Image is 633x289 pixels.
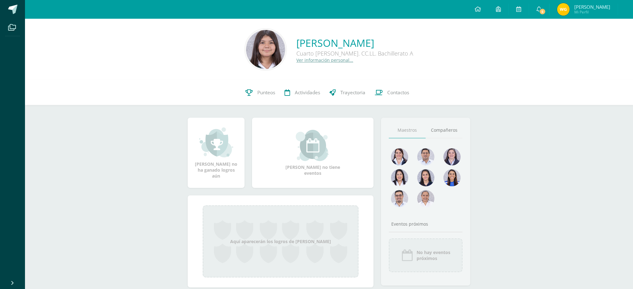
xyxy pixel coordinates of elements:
a: Trayectoria [325,80,370,105]
span: Mi Perfil [574,9,610,15]
img: 9a0812c6f881ddad7942b4244ed4a083.png [417,148,434,165]
div: Cuarto [PERSON_NAME]. CC.LL. Bachillerato A [296,50,413,57]
span: Actividades [295,89,320,96]
img: 46026be5d2733dbc437cbeb1e38f7dab.png [557,3,570,16]
span: 5 [539,8,546,15]
div: Eventos próximos [389,221,462,227]
span: [PERSON_NAME] [574,4,610,10]
img: 7ad2718e73aa2ddc05128ec3272aa8db.png [246,30,285,69]
a: Punteos [241,80,280,105]
img: c717c6dd901b269d3ae6ea341d867eaf.png [391,190,408,207]
img: c3579e79d07ed16708d7cededde04bff.png [443,148,461,165]
span: No hay eventos próximos [417,249,450,261]
a: Actividades [280,80,325,105]
img: event_small.png [296,130,330,161]
a: Compañeros [426,122,462,138]
img: 6bc5668d4199ea03c0854e21131151f7.png [417,169,434,186]
div: [PERSON_NAME] no ha ganado logros aún [194,127,238,179]
a: Maestros [389,122,426,138]
img: a5c04a697988ad129bdf05b8f922df21.png [443,169,461,186]
img: d869f4b24ccbd30dc0e31b0593f8f022.png [417,190,434,207]
a: Contactos [370,80,414,105]
span: Trayectoria [340,89,365,96]
img: achievement_small.png [199,127,233,158]
a: [PERSON_NAME] [296,36,413,50]
img: 0580b9beee8b50b4e2a2441e05bb36d6.png [391,169,408,186]
img: event_icon.png [401,249,413,262]
div: [PERSON_NAME] no tiene eventos [282,130,344,176]
img: 5b1461e84b32f3e9a12355c7ee942746.png [391,148,408,165]
span: Punteos [257,89,275,96]
a: Ver información personal... [296,57,353,63]
span: Contactos [387,89,409,96]
div: Aquí aparecerán los logros de [PERSON_NAME] [203,205,359,277]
